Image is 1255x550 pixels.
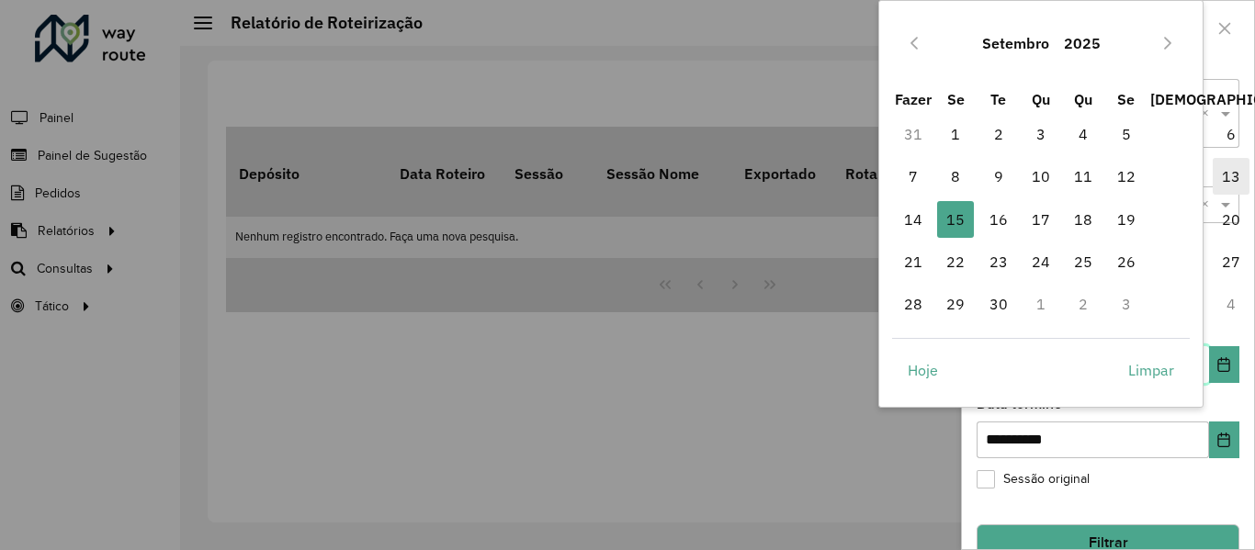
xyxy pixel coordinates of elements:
font: 30 [989,295,1008,313]
td: 17 [1020,198,1062,241]
font: 1 [951,125,960,143]
td: 25 [1062,241,1104,283]
td: 12 [1105,155,1148,197]
font: Setembro [982,34,1049,52]
td: 29 [934,283,977,325]
font: 16 [989,210,1008,229]
td: 4 [1062,113,1104,155]
td: 21 [892,241,934,283]
td: 3 [1105,283,1148,325]
font: 2 [994,125,1003,143]
td: 2 [1062,283,1104,325]
button: Limpar [1113,352,1190,388]
font: 21 [904,253,922,271]
font: 12 [1117,167,1136,185]
td: 11 [1062,155,1104,197]
td: 22 [934,241,977,283]
button: Próximo mês [1153,28,1182,58]
button: Escolha a data [1209,421,1239,458]
td: 1 [934,113,977,155]
td: 31 [892,113,934,155]
font: 9 [994,167,1003,185]
td: 28 [892,283,934,325]
td: 9 [977,155,1019,197]
font: 2025 [1064,34,1101,52]
td: 23 [977,241,1019,283]
font: 26 [1117,253,1136,271]
td: 24 [1020,241,1062,283]
td: 14 [892,198,934,241]
td: 15 [934,198,977,241]
font: 7 [909,167,918,185]
button: Escolha o mês [975,21,1057,65]
font: 17 [1032,210,1050,229]
td: 1 [1020,283,1062,325]
td: 26 [1105,241,1148,283]
font: Data término [977,396,1062,411]
font: 29 [946,295,965,313]
font: 19 [1117,210,1136,229]
font: 25 [1074,253,1092,271]
font: 22 [946,253,965,271]
button: Escolha o ano [1057,21,1108,65]
td: 10 [1020,155,1062,197]
font: Qu [1032,90,1050,108]
td: 7 [892,155,934,197]
font: 18 [1074,210,1092,229]
font: 28 [904,295,922,313]
font: 3 [1036,125,1046,143]
font: Hoje [908,361,938,379]
font: 20 [1222,210,1240,229]
font: 23 [989,253,1008,271]
font: 4 [1079,125,1088,143]
td: 30 [977,283,1019,325]
font: Se [1117,90,1135,108]
td: 2 [977,113,1019,155]
font: 24 [1032,253,1050,271]
button: Mês Anterior [899,28,929,58]
td: 3 [1020,113,1062,155]
td: 8 [934,155,977,197]
td: 18 [1062,198,1104,241]
font: 14 [904,210,922,229]
td: 5 [1105,113,1148,155]
td: 16 [977,198,1019,241]
font: 5 [1122,125,1131,143]
font: Te [990,90,1006,108]
font: 10 [1032,167,1050,185]
font: Qu [1074,90,1092,108]
font: 8 [951,167,960,185]
font: 13 [1222,167,1240,185]
font: Filtrar [1089,534,1128,550]
font: Limpar [1128,361,1174,379]
button: Hoje [892,352,954,388]
font: 15 [946,210,965,229]
font: Fazer [895,90,932,108]
font: 27 [1222,253,1240,271]
button: Escolha a data [1209,346,1239,383]
td: 19 [1105,198,1148,241]
font: Se [947,90,965,108]
font: Sessão original [1003,472,1090,486]
font: 11 [1074,167,1092,185]
font: 6 [1227,125,1236,143]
